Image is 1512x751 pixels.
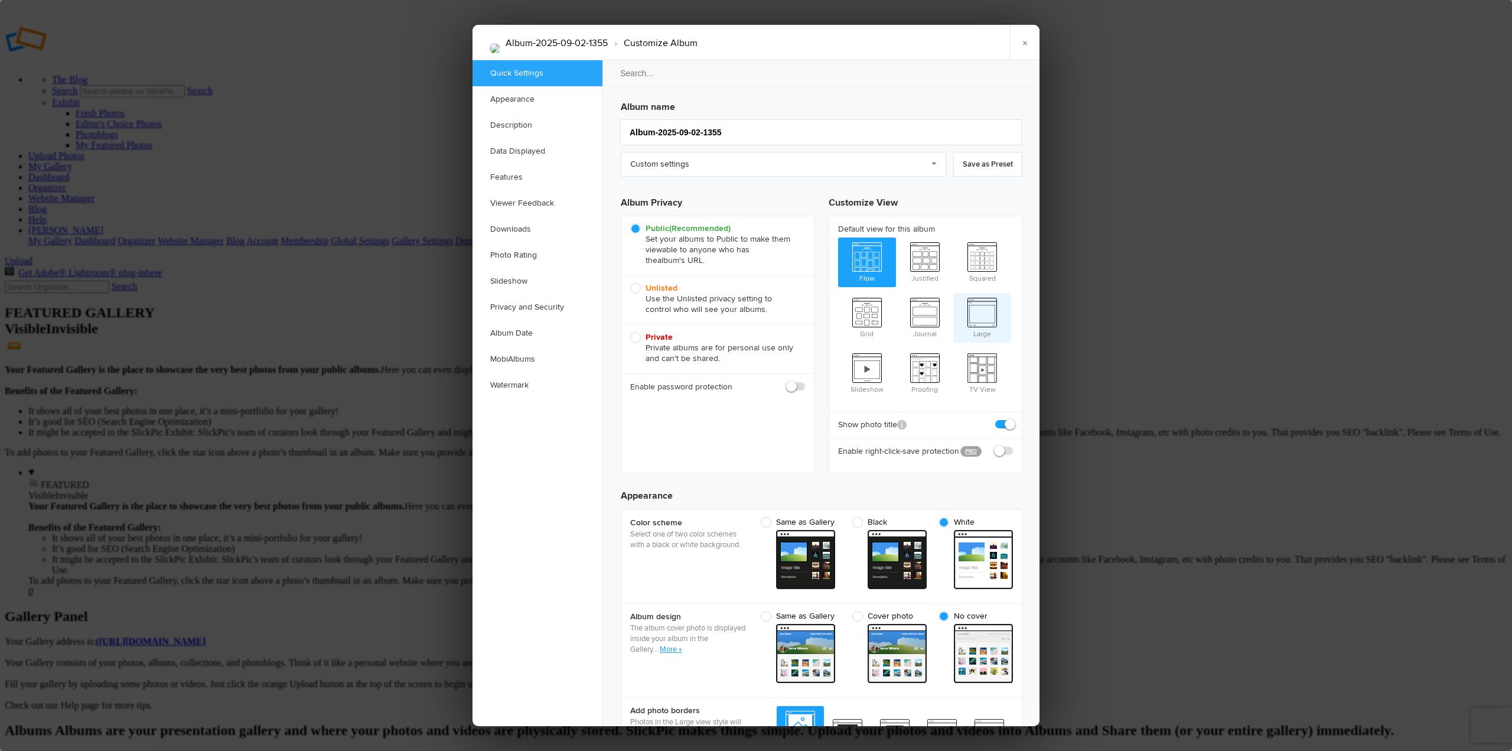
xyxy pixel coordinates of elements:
span: TV View [953,349,1011,396]
span: Proofing [896,349,954,396]
span: Squared [953,238,1011,285]
img: 3_rose_in_Clarkdale_AZ.jpg [490,44,500,53]
span: Cover photo [852,611,921,622]
h3: Appearance [621,479,1022,503]
span: Same as Gallery [761,611,835,622]
a: Watermark [472,372,602,398]
b: Add photo borders [630,705,748,717]
h3: Customize View [829,186,1022,216]
a: × [1010,25,1039,60]
span: Justified [896,238,954,285]
span: Black [852,517,921,528]
span: album's URL. [657,255,705,265]
span: White [939,517,1007,528]
b: Unlisted [646,283,677,293]
b: Default view for this album [838,223,1013,235]
a: MobiAlbums [472,346,602,372]
a: Slideshow [472,268,602,294]
a: Photo Rating [472,242,602,268]
p: The album cover photo is displayed inside your album in the Gallery. [630,623,748,655]
b: Album design [630,611,748,623]
i: (Recommended) [669,223,731,233]
a: Viewer Feedback [472,190,602,216]
a: Album Date [472,320,602,346]
h3: Album Privacy [621,186,814,216]
b: Enable right-click-save protection [838,446,951,457]
span: Same as Gallery [761,517,835,528]
span: cover Custom - light [954,624,1013,683]
a: More » [660,645,682,654]
span: No cover [939,611,1007,622]
span: .. [654,645,660,654]
span: Set your albums to Public to make them viewable to anyone who has the [630,223,799,266]
a: Save as Preset [953,152,1022,177]
span: Private albums are for personal use only and can't be shared. [630,332,799,364]
span: Large [953,293,1011,340]
a: Description [472,112,602,138]
b: Public [646,223,731,233]
a: Downloads [472,216,602,242]
a: Custom settings [621,152,946,177]
span: Journal [896,293,954,340]
input: Search... [602,60,1041,87]
b: Private [646,332,673,342]
b: Enable password protection [630,381,732,393]
span: Use the Unlisted privacy setting to control who will see your albums. [630,283,799,315]
span: Grid [838,293,896,340]
a: Appearance [472,86,602,112]
li: Album-2025-09-02-1355 [506,33,608,53]
span: Slideshow [838,349,896,396]
a: Data Displayed [472,138,602,164]
p: Select one of two color schemes with a black or white background. [630,529,748,550]
a: PRO [960,446,982,457]
span: Flow [838,238,896,285]
li: Customize Album [608,33,698,53]
b: Show photo title [838,419,907,431]
a: Quick Settings [472,60,602,86]
span: cover Custom - light [868,624,927,683]
a: Features [472,164,602,190]
span: cover Custom - light [776,624,835,683]
h3: Album name [621,95,1022,114]
a: Privacy and Security [472,294,602,320]
b: Color scheme [630,517,748,529]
